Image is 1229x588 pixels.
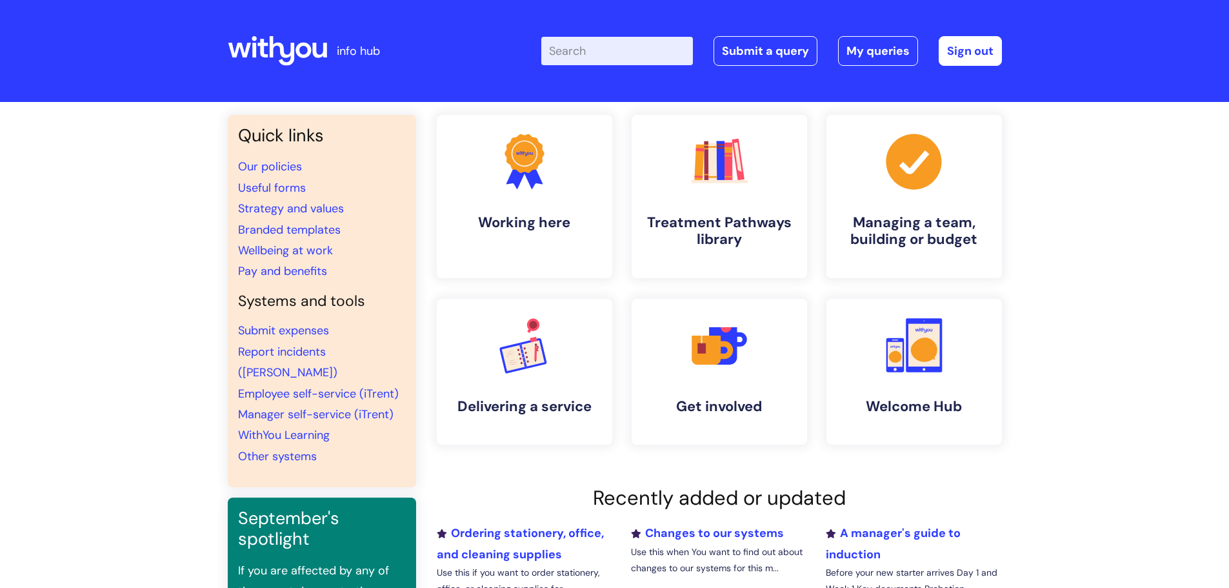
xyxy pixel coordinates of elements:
[541,37,693,65] input: Search
[238,344,337,380] a: Report incidents ([PERSON_NAME])
[238,508,406,550] h3: September's spotlight
[837,214,992,248] h4: Managing a team, building or budget
[238,222,341,238] a: Branded templates
[437,525,604,562] a: Ordering stationery, office, and cleaning supplies
[437,299,612,445] a: Delivering a service
[642,398,797,415] h4: Get involved
[632,299,807,445] a: Get involved
[238,386,399,401] a: Employee self-service (iTrent)
[837,398,992,415] h4: Welcome Hub
[939,36,1002,66] a: Sign out
[238,125,406,146] h3: Quick links
[631,525,784,541] a: Changes to our systems
[632,115,807,278] a: Treatment Pathways library
[238,243,333,258] a: Wellbeing at work
[642,214,797,248] h4: Treatment Pathways library
[238,159,302,174] a: Our policies
[238,292,406,310] h4: Systems and tools
[826,115,1002,278] a: Managing a team, building or budget
[826,525,961,562] a: A manager's guide to induction
[238,427,330,443] a: WithYou Learning
[447,214,602,231] h4: Working here
[437,486,1002,510] h2: Recently added or updated
[238,201,344,216] a: Strategy and values
[437,115,612,278] a: Working here
[714,36,817,66] a: Submit a query
[238,180,306,196] a: Useful forms
[838,36,918,66] a: My queries
[238,407,394,422] a: Manager self-service (iTrent)
[541,36,1002,66] div: | -
[447,398,602,415] h4: Delivering a service
[238,323,329,338] a: Submit expenses
[238,449,317,464] a: Other systems
[238,263,327,279] a: Pay and benefits
[631,544,806,576] p: Use this when You want to find out about changes to our systems for this m...
[826,299,1002,445] a: Welcome Hub
[337,41,380,61] p: info hub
